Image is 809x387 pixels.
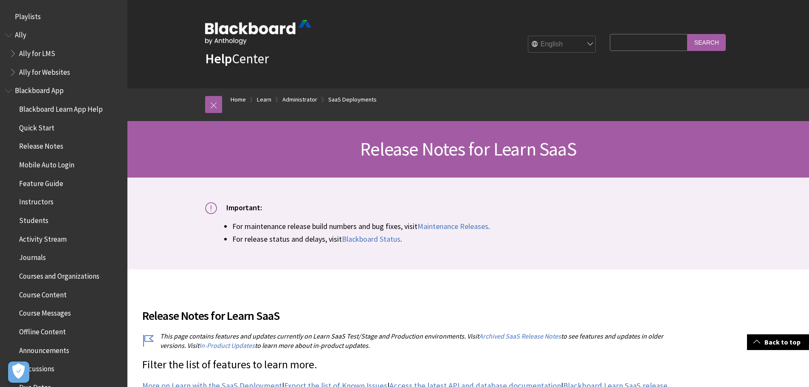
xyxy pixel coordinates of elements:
[226,203,262,212] span: Important:
[19,46,55,58] span: Ally for LMS
[142,331,669,350] p: This page contains features and updates currently on Learn SaaS Test/Stage and Production environ...
[142,297,669,325] h2: Release Notes for Learn SaaS
[257,94,271,105] a: Learn
[19,362,54,373] span: Discussions
[19,139,63,151] span: Release Notes
[232,220,732,232] li: For maintenance release build numbers and bug fixes, visit .
[282,94,317,105] a: Administrator
[15,28,26,40] span: Ally
[205,50,232,67] strong: Help
[199,341,255,350] a: In-Product Updates
[15,9,41,21] span: Playlists
[5,28,122,79] nav: Book outline for Anthology Ally Help
[5,9,122,24] nav: Book outline for Playlists
[328,94,377,105] a: SaaS Deployments
[19,288,67,299] span: Course Content
[747,334,809,350] a: Back to top
[360,137,576,161] span: Release Notes for Learn SaaS
[142,357,669,373] p: Filter the list of features to learn more.
[19,65,70,76] span: Ally for Websites
[19,325,66,336] span: Offline Content
[342,234,400,244] a: Blackboard Status
[19,195,54,206] span: Instructors
[19,232,67,243] span: Activity Stream
[231,94,246,105] a: Home
[19,343,69,355] span: Announcements
[688,34,726,51] input: Search
[19,158,74,169] span: Mobile Auto Login
[8,362,29,383] button: Open Preferences
[232,233,732,245] li: For release status and delays, visit .
[19,176,63,188] span: Feature Guide
[528,36,596,53] select: Site Language Selector
[19,102,103,113] span: Blackboard Learn App Help
[205,20,311,45] img: Blackboard by Anthology
[19,121,54,132] span: Quick Start
[19,269,99,280] span: Courses and Organizations
[479,332,561,341] a: Archived SaaS Release Notes
[205,50,269,67] a: HelpCenter
[15,84,64,95] span: Blackboard App
[19,251,46,262] span: Journals
[417,221,488,232] a: Maintenance Releases
[19,306,71,318] span: Course Messages
[19,213,48,225] span: Students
